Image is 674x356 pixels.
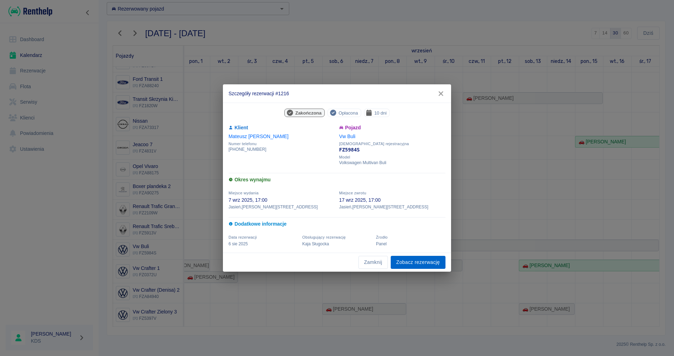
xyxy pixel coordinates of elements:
span: Obsługujący rezerwację [302,235,346,239]
a: Vw Buli [339,134,355,139]
span: Opłacona [336,109,361,117]
span: Data rezerwacji [229,235,257,239]
span: [DEMOGRAPHIC_DATA] rejestracyjna [339,142,445,146]
a: Zobacz rezerwację [391,256,445,269]
p: Volkswagen Multivan Buli [339,160,445,166]
p: FZ5984S [339,146,445,154]
p: [PHONE_NUMBER] [229,146,335,153]
p: Kaja Sługocka [302,241,372,247]
h2: Szczegóły rezerwacji #1216 [223,84,451,103]
a: Mateusz [PERSON_NAME] [229,134,289,139]
span: Model [339,155,445,160]
span: 10 dni [371,109,389,117]
h6: Dodatkowe informacje [229,220,445,228]
h6: Pojazd [339,124,445,131]
h6: Okres wynajmu [229,176,445,183]
p: Jasień , [PERSON_NAME][STREET_ADDRESS] [339,204,445,210]
span: Miejsce zwrotu [339,191,366,195]
p: 17 wrz 2025, 17:00 [339,196,445,204]
h6: Klient [229,124,335,131]
p: 6 sie 2025 [229,241,298,247]
p: Jasień , [PERSON_NAME][STREET_ADDRESS] [229,204,335,210]
span: Miejsce wydania [229,191,259,195]
button: Zamknij [358,256,388,269]
span: Zakończona [292,109,324,117]
span: Numer telefonu [229,142,335,146]
p: 7 wrz 2025, 17:00 [229,196,335,204]
p: Panel [376,241,445,247]
span: Żrodło [376,235,388,239]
